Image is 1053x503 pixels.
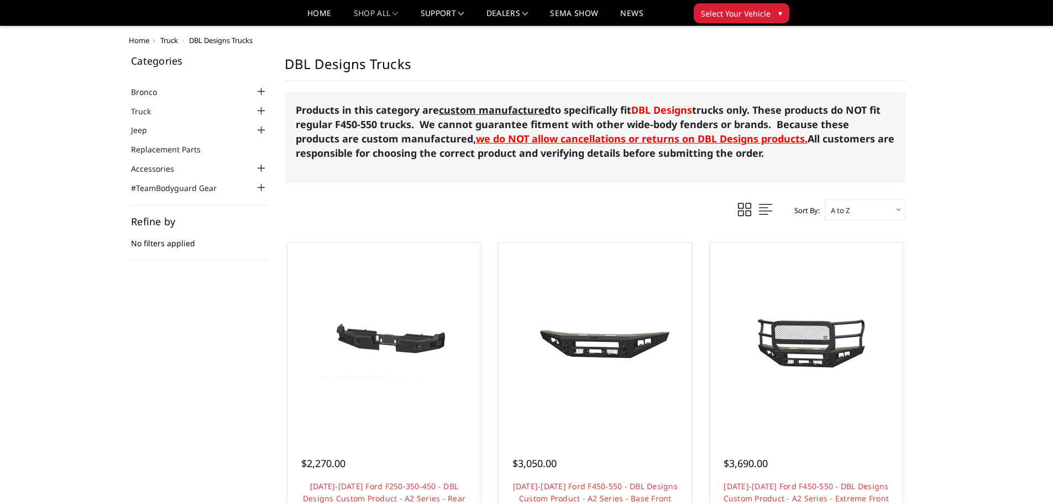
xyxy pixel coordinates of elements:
h5: Categories [131,56,268,66]
span: Select Your Vehicle [701,8,771,19]
a: shop all [354,9,399,25]
label: Sort By: [788,202,820,219]
a: Home [129,35,149,45]
a: Home [307,9,331,25]
a: Replacement Parts [131,144,214,155]
strong: Products in this category are to specifically fit trucks only. These products do NOT fit regular ... [296,103,881,145]
a: Support [421,9,464,25]
a: Truck [160,35,178,45]
h5: Refine by [131,216,268,226]
span: DBL Designs Trucks [189,35,253,45]
button: Select Your Vehicle [694,3,789,23]
a: News [620,9,643,25]
span: $3,050.00 [512,457,557,470]
a: Jeep [131,124,161,136]
a: 2017-2022 Ford F450-550 - DBL Designs Custom Product - A2 Series - Extreme Front Bumper (winch mo... [713,246,900,433]
a: SEMA Show [550,9,598,25]
a: Truck [131,105,165,117]
div: No filters applied [131,216,268,261]
a: 2017-2022 Ford F450-550 - DBL Designs Custom Product - A2 Series - Base Front Bumper (winch mount... [501,246,689,433]
span: $2,270.00 [301,457,345,470]
span: ▾ [778,7,782,19]
a: Accessories [131,163,188,174]
h1: DBL Designs Trucks [285,56,906,81]
span: custom manufactured [439,103,551,117]
iframe: Chat Widget [998,450,1053,503]
a: Dealers [486,9,528,25]
strong: we do NOT allow cancellations or returns on DBL Designs products. [476,132,808,145]
a: Bronco [131,86,171,98]
a: #TeamBodyguard Gear [131,182,230,194]
a: DBL Designs [631,103,692,117]
a: 2017-2022 Ford F250-350-450 - DBL Designs Custom Product - A2 Series - Rear Bumper 2017-2022 Ford... [290,246,478,433]
span: $3,690.00 [724,457,768,470]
